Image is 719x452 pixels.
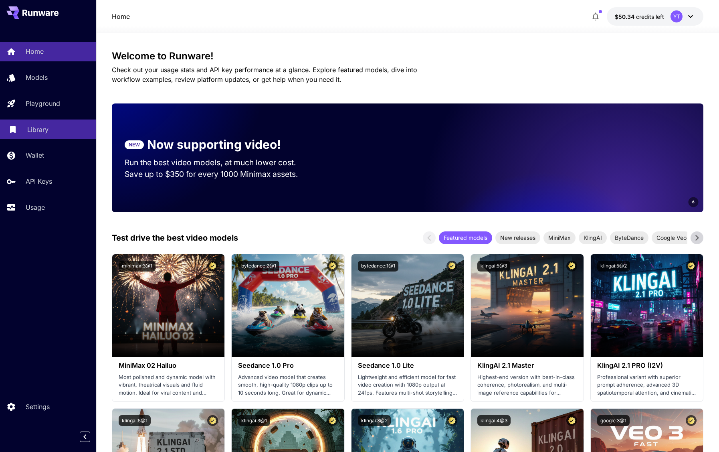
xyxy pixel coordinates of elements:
[591,254,703,357] img: alt
[147,136,281,154] p: Now supporting video!
[207,261,218,272] button: Certified Model – Vetted for best performance and includes a commercial license.
[652,233,691,242] span: Google Veo
[351,254,464,357] img: alt
[26,73,48,82] p: Models
[119,373,218,397] p: Most polished and dynamic model with vibrant, theatrical visuals and fluid motion. Ideal for vira...
[579,231,607,244] div: KlingAI
[495,233,540,242] span: New releases
[112,232,238,244] p: Test drive the best video models
[636,13,664,20] span: credits left
[238,362,337,369] h3: Seedance 1.0 Pro
[112,12,130,21] nav: breadcrumb
[446,261,457,272] button: Certified Model – Vetted for best performance and includes a commercial license.
[597,362,697,369] h3: KlingAI 2.1 PRO (I2V)
[26,176,52,186] p: API Keys
[652,231,691,244] div: Google Veo
[80,432,90,442] button: Collapse sidebar
[27,125,48,134] p: Library
[119,362,218,369] h3: MiniMax 02 Hailuo
[327,261,338,272] button: Certified Model – Vetted for best performance and includes a commercial license.
[686,261,697,272] button: Certified Model – Vetted for best performance and includes a commercial license.
[477,373,577,397] p: Highest-end version with best-in-class coherence, photorealism, and multi-image reference capabil...
[439,233,492,242] span: Featured models
[671,10,683,22] div: YT
[26,99,60,108] p: Playground
[495,231,540,244] div: New releases
[597,415,630,426] button: google:3@1
[566,261,577,272] button: Certified Model – Vetted for best performance and includes a commercial license.
[125,157,311,168] p: Run the best video models, at much lower cost.
[579,233,607,242] span: KlingAI
[207,415,218,426] button: Certified Model – Vetted for best performance and includes a commercial license.
[610,231,648,244] div: ByteDance
[26,150,44,160] p: Wallet
[615,12,664,21] div: $50.33569
[477,362,577,369] h3: KlingAI 2.1 Master
[86,430,96,444] div: Collapse sidebar
[477,261,510,272] button: klingai:5@3
[597,373,697,397] p: Professional variant with superior prompt adherence, advanced 3D spatiotemporal attention, and ci...
[477,415,511,426] button: klingai:4@3
[327,415,338,426] button: Certified Model – Vetted for best performance and includes a commercial license.
[439,231,492,244] div: Featured models
[358,415,391,426] button: klingai:3@2
[238,373,337,397] p: Advanced video model that creates smooth, high-quality 1080p clips up to 10 seconds long. Great f...
[238,261,279,272] button: bytedance:2@1
[566,415,577,426] button: Certified Model – Vetted for best performance and includes a commercial license.
[26,203,45,212] p: Usage
[112,12,130,21] a: Home
[610,233,648,242] span: ByteDance
[119,415,151,426] button: klingai:5@1
[129,141,140,148] p: NEW
[471,254,583,357] img: alt
[238,415,270,426] button: klingai:3@1
[112,66,417,83] span: Check out your usage stats and API key performance at a glance. Explore featured models, dive int...
[686,415,697,426] button: Certified Model – Vetted for best performance and includes a commercial license.
[112,51,703,62] h3: Welcome to Runware!
[26,402,50,411] p: Settings
[119,261,156,272] button: minimax:3@1
[358,373,457,397] p: Lightweight and efficient model for fast video creation with 1080p output at 24fps. Features mult...
[125,168,311,180] p: Save up to $350 for every 1000 Minimax assets.
[26,47,44,56] p: Home
[446,415,457,426] button: Certified Model – Vetted for best performance and includes a commercial license.
[543,233,576,242] span: MiniMax
[597,261,630,272] button: klingai:5@2
[615,13,636,20] span: $50.34
[232,254,344,357] img: alt
[607,7,703,26] button: $50.33569YT
[358,261,398,272] button: bytedance:1@1
[358,362,457,369] h3: Seedance 1.0 Lite
[543,231,576,244] div: MiniMax
[692,199,695,205] span: 6
[112,254,224,357] img: alt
